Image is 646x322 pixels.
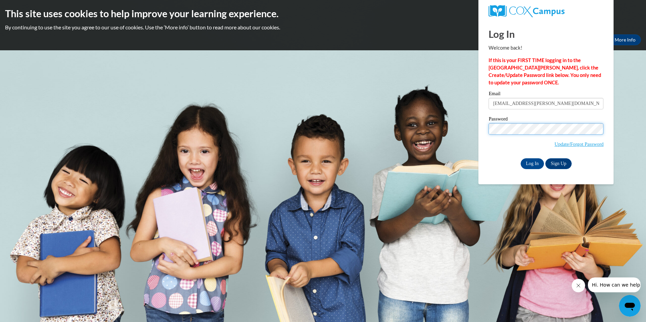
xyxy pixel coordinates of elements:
iframe: Close message [572,279,585,292]
a: Sign Up [545,158,572,169]
a: COX Campus [489,5,603,17]
input: Log In [521,158,544,169]
h1: Log In [489,27,603,41]
iframe: Message from company [588,277,641,292]
span: Hi. How can we help? [4,5,55,10]
a: Update/Forgot Password [554,141,603,147]
img: COX Campus [489,5,564,17]
h2: This site uses cookies to help improve your learning experience. [5,7,641,20]
label: Email [489,91,603,98]
label: Password [489,116,603,123]
iframe: Button to launch messaging window [619,295,641,317]
strong: If this is your FIRST TIME logging in to the [GEOGRAPHIC_DATA][PERSON_NAME], click the Create/Upd... [489,57,601,85]
a: More Info [609,34,641,45]
p: By continuing to use the site you agree to our use of cookies. Use the ‘More info’ button to read... [5,24,641,31]
p: Welcome back! [489,44,603,52]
